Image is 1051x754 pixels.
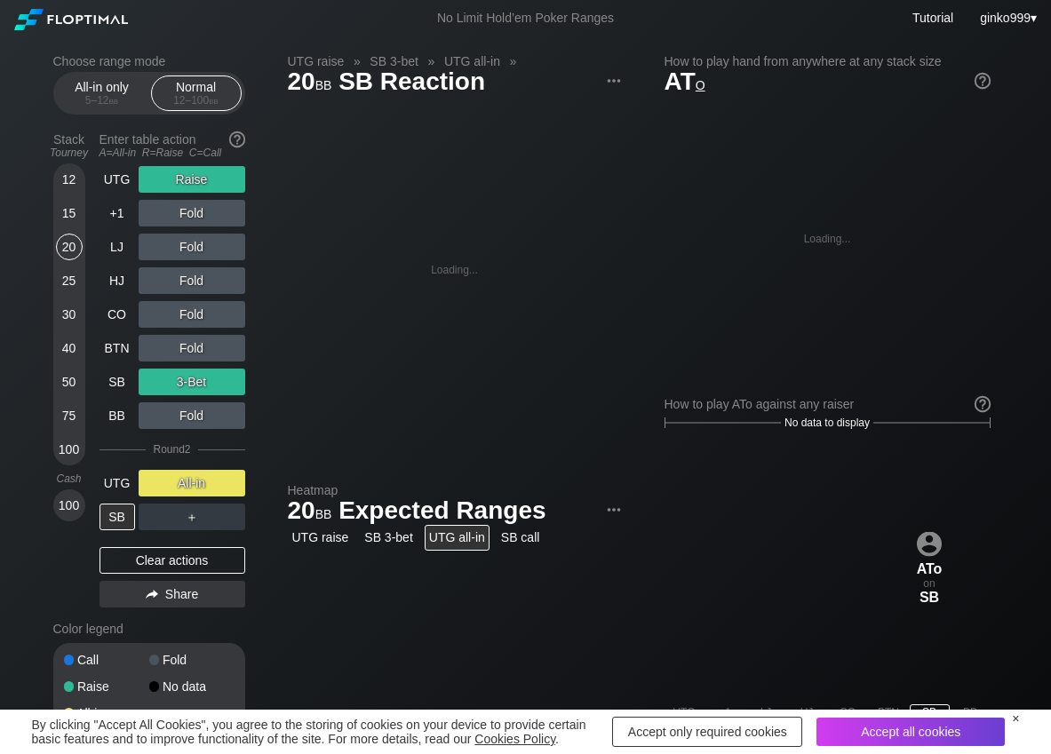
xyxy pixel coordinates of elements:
div: Color legend [53,615,245,643]
span: ginko999 [980,11,1031,25]
span: UTG raise [285,53,347,69]
div: SB [100,369,135,395]
div: No data [149,680,235,693]
div: SB 3-bet [360,525,417,551]
div: Raise [64,680,149,693]
div: Fold [139,335,245,361]
div: BTN [869,704,909,720]
span: No data to display [784,417,870,429]
span: » [418,54,444,68]
div: Stack [46,125,92,166]
div: Cash [46,472,92,485]
div: By clicking "Accept All Cookies", you agree to the storing of cookies on your device to provide c... [32,718,599,746]
span: 20 [285,68,335,98]
div: Loading... [804,233,851,245]
div: Fold [139,402,245,429]
h2: Choose range mode [53,54,245,68]
div: HJ [100,267,135,294]
div: Accept only required cookies [612,717,802,747]
div: LJ [100,234,135,260]
span: » [500,54,526,68]
div: Fold [139,234,245,260]
div: UTG raise [288,525,354,551]
div: Loading... [431,264,478,276]
div: Accept all cookies [816,718,1005,746]
div: 30 [56,301,83,328]
div: UTG [100,470,135,496]
div: +1 [100,200,135,226]
span: bb [315,74,332,93]
div: Fold [149,654,235,666]
img: icon-avatar.b40e07d9.svg [917,531,942,556]
div: UTG [100,166,135,193]
div: 25 [56,267,83,294]
div: on [910,531,950,605]
div: × [1012,711,1019,726]
img: share.864f2f62.svg [146,590,158,599]
span: UTG all-in [442,53,503,69]
div: Share [100,581,245,607]
div: SB [910,704,950,720]
a: Tutorial [912,11,953,25]
div: ATo [910,560,950,576]
img: help.32db89a4.svg [973,394,992,414]
div: +1 [705,704,745,720]
div: 12 [56,166,83,193]
div: Fold [139,200,245,226]
div: ▾ [975,8,1039,28]
div: How to play ATo against any raiser [665,397,991,411]
h1: Expected Ranges [288,496,622,525]
img: ellipsis.fd386fe8.svg [604,71,624,91]
div: Call [64,654,149,666]
div: Clear actions [100,547,245,574]
div: All-in [64,707,149,719]
div: Enter table action [100,125,245,166]
span: 20 [285,497,335,527]
div: BB [951,704,991,720]
img: help.32db89a4.svg [973,71,992,91]
div: All-in only [61,76,143,110]
div: CO [100,301,135,328]
span: » [344,54,370,68]
img: ellipsis.fd386fe8.svg [604,500,624,520]
div: 3-Bet [139,369,245,395]
span: bb [209,94,219,107]
div: Normal [155,76,237,110]
div: SB [910,589,950,605]
div: 100 [56,436,83,463]
div: UTG [665,704,705,720]
div: Tourney [46,147,92,159]
div: No Limit Hold’em Poker Ranges [410,11,641,29]
div: SB call [497,525,545,551]
h2: Heatmap [288,483,622,497]
span: o [696,74,705,93]
div: LJ [746,704,786,720]
h2: How to play hand from anywhere at any stack size [665,54,991,68]
span: SB Reaction [336,68,488,98]
span: SB 3-bet [367,53,421,69]
div: 5 – 12 [65,94,139,107]
div: 50 [56,369,83,395]
div: 40 [56,335,83,361]
div: 20 [56,234,83,260]
img: Floptimal logo [14,9,128,30]
a: Cookies Policy [474,732,555,746]
span: bb [109,94,119,107]
div: 75 [56,402,83,429]
span: AT [665,67,705,95]
span: bb [315,503,332,522]
div: Fold [139,267,245,294]
div: All-in [139,470,245,496]
div: A=All-in R=Raise C=Call [100,147,245,159]
div: BB [100,402,135,429]
div: Raise [139,166,245,193]
div: 15 [56,200,83,226]
div: CO [828,704,868,720]
div: Round 2 [153,443,190,456]
div: Fold [139,301,245,328]
div: BTN [100,335,135,361]
div: HJ [787,704,827,720]
img: help.32db89a4.svg [227,130,247,149]
div: 12 – 100 [159,94,234,107]
div: UTG all-in [425,525,490,551]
